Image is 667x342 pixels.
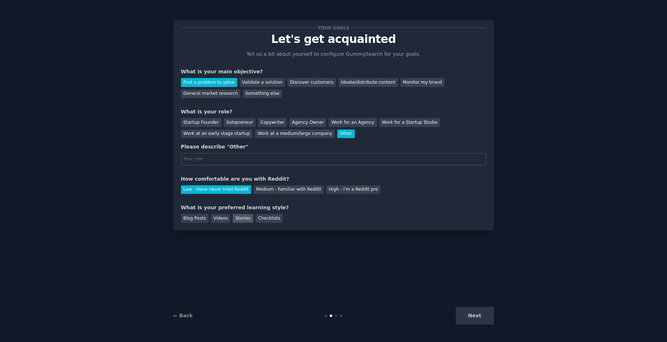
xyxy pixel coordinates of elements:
[338,78,398,87] div: Ideate/distribute content
[379,118,440,127] div: Work for a Startup Studio
[181,185,251,194] div: Low - Have never tried Reddit
[181,78,237,87] div: Find a problem to solve
[329,118,377,127] div: Work for an Agency
[401,78,445,87] div: Monitor my brand
[181,175,486,183] div: How comfortable are you with Reddit?
[254,185,324,194] div: Medium - Familiar with Reddit
[243,89,282,98] div: Something else
[240,78,285,87] div: Validate a solution
[255,130,334,138] div: Work at a medium/large company
[181,214,209,223] div: Blog Posts
[181,204,486,211] div: What is your preferred learning style?
[337,130,355,138] div: Other
[181,108,486,116] div: What is your role?
[211,214,231,223] div: Videos
[181,153,486,165] input: Your role
[181,33,486,45] p: Let's get acquainted
[181,143,486,151] div: Please describe "Other"
[317,24,351,31] span: Your goals
[233,214,253,223] div: Stories
[181,118,221,127] div: Startup Founder
[326,185,381,194] div: High - I'm a Reddit pro
[244,50,424,58] p: Tell us a bit about yourself to configure GummySearch for your goals.
[181,89,241,98] div: General market research
[289,118,326,127] div: Agency Owner
[181,68,486,75] div: What is your main objective?
[258,118,287,127] div: Copywriter
[181,130,253,138] div: Work at an early stage startup
[288,78,336,87] div: Discover customers
[256,214,283,223] div: Checklists
[173,313,193,318] a: ← Back
[224,118,255,127] div: Solopreneur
